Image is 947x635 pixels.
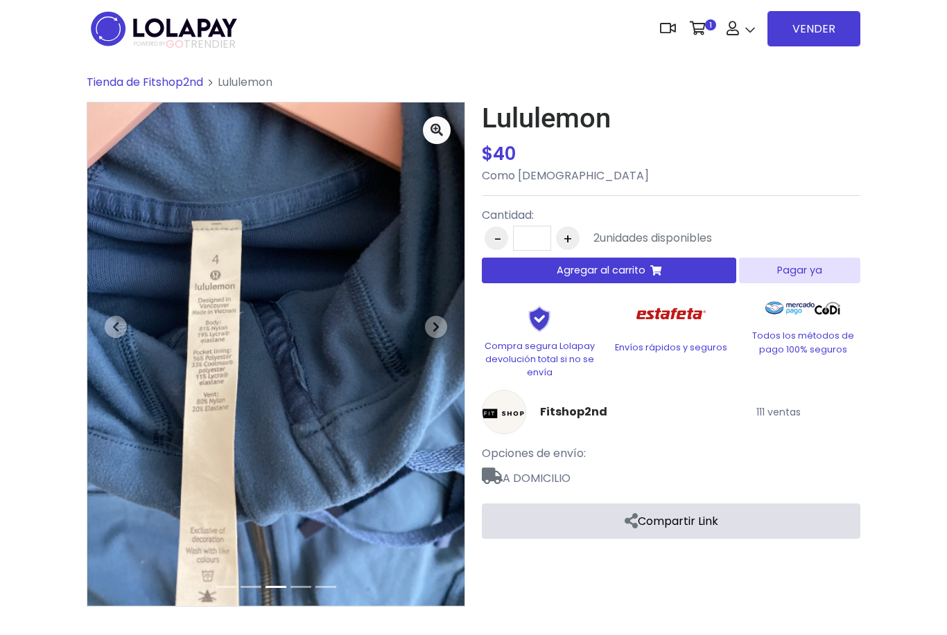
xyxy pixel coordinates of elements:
p: Compra segura Lolapay devolución total si no se envía [482,339,597,379]
img: Fitshop2nd [482,390,526,434]
img: Mercado Pago Logo [765,294,815,322]
img: medium_1724270074996.jpeg [87,102,464,606]
a: VENDER [767,11,860,46]
span: GO [166,36,184,52]
p: Como [DEMOGRAPHIC_DATA] [482,168,860,184]
span: 1 [705,19,716,30]
img: Shield [505,305,574,332]
p: Cantidad: [482,207,712,224]
a: Compartir Link [482,503,860,539]
p: Todos los métodos de pago 100% seguros [745,329,860,355]
a: Fitshop2nd [540,404,607,420]
button: - [485,226,508,250]
p: Envíos rápidos y seguros [614,341,729,354]
span: Opciones de envío: [482,445,586,461]
img: logo [87,7,241,51]
span: POWERED BY [134,40,166,48]
button: Pagar ya [739,258,860,283]
h1: Lululemon [482,102,860,135]
span: 2 [593,230,600,246]
img: Estafeta Logo [625,294,718,334]
a: 1 [683,8,720,49]
button: + [556,226,580,250]
span: TRENDIER [134,38,236,51]
span: 40 [493,141,516,166]
nav: breadcrumb [87,74,860,102]
span: A DOMICILIO [482,462,860,487]
a: Tienda de Fitshop2nd [87,74,203,90]
img: Codi Logo [815,294,840,322]
div: unidades disponibles [593,230,712,247]
small: 111 ventas [756,405,801,419]
button: Agregar al carrito [482,258,736,283]
div: $ [482,141,860,168]
span: Lululemon [218,74,272,90]
span: Agregar al carrito [557,263,645,278]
